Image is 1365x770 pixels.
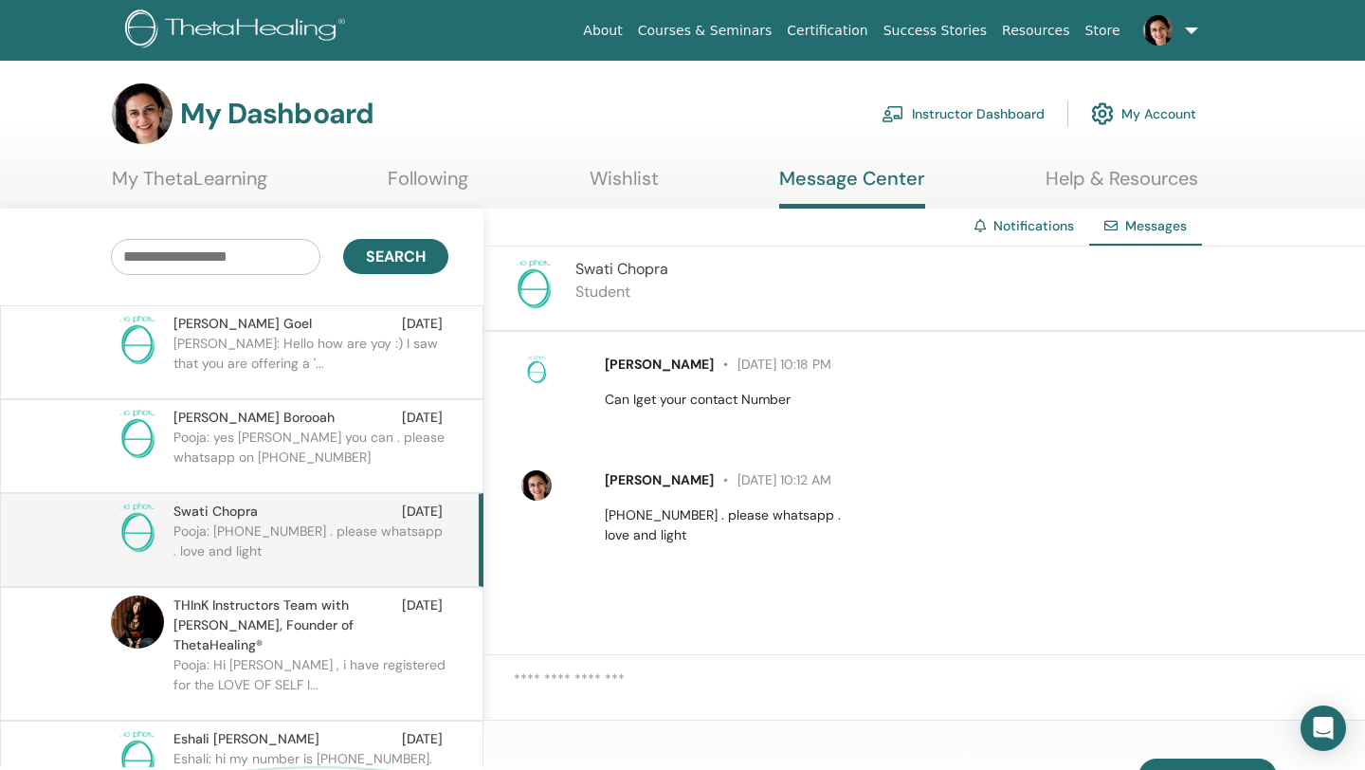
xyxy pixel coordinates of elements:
span: [PERSON_NAME] Borooah [173,408,335,428]
span: THInK Instructors Team with [PERSON_NAME], Founder of ThetaHealing® [173,596,402,655]
p: Pooja: [PHONE_NUMBER] . please whatsapp . love and light [173,522,448,578]
a: Following [388,167,468,204]
a: Message Center [779,167,925,209]
img: no-photo.png [507,258,560,311]
span: Swati Chopra [173,502,258,522]
span: [DATE] 10:18 PM [714,356,831,373]
img: logo.png [125,9,352,52]
img: default.jpg [111,596,164,649]
div: Open Intercom Messenger [1301,706,1346,751]
img: cog.svg [1091,98,1114,130]
a: My ThetaLearning [112,167,267,204]
img: default.jpg [112,83,173,144]
a: Instructor Dashboard [882,93,1045,135]
span: [DATE] [402,596,443,655]
a: Help & Resources [1046,167,1198,204]
span: [DATE] 10:12 AM [714,471,831,488]
a: Certification [779,13,875,48]
span: [DATE] [402,408,443,428]
span: [DATE] [402,314,443,334]
span: Eshali [PERSON_NAME] [173,729,319,749]
span: [PERSON_NAME] [605,471,714,488]
span: [DATE] [402,729,443,749]
a: Success Stories [876,13,994,48]
p: [PHONE_NUMBER] . please whatsapp . love and light [605,505,1343,545]
img: no-photo.png [111,408,164,461]
img: no-photo.png [111,314,164,367]
span: Messages [1125,217,1187,234]
a: Wishlist [590,167,659,204]
a: About [575,13,629,48]
span: [PERSON_NAME] Goel [173,314,312,334]
span: Swati Chopra [575,259,668,279]
p: Can Iget your contact Number [605,390,1343,410]
button: Search [343,239,448,274]
p: Pooja: Hi [PERSON_NAME] , i have registered for the LOVE OF SELF I... [173,655,448,712]
img: no-photo.png [111,502,164,555]
span: Search [366,247,426,266]
a: Courses & Seminars [630,13,780,48]
img: default.jpg [1143,15,1174,46]
img: no-photo.png [521,355,552,385]
span: [DATE] [402,502,443,522]
h3: My Dashboard [180,97,373,131]
a: Notifications [993,217,1074,234]
img: default.jpg [521,470,552,501]
a: Resources [994,13,1078,48]
span: [PERSON_NAME] [605,356,714,373]
a: Store [1078,13,1128,48]
img: chalkboard-teacher.svg [882,105,904,122]
p: [PERSON_NAME]: Hello how are yoy :) I saw that you are offering a '... [173,334,448,391]
p: Student [575,281,668,303]
p: Pooja: yes [PERSON_NAME] you can . please whatsapp on [PHONE_NUMBER] [173,428,448,485]
a: My Account [1091,93,1196,135]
